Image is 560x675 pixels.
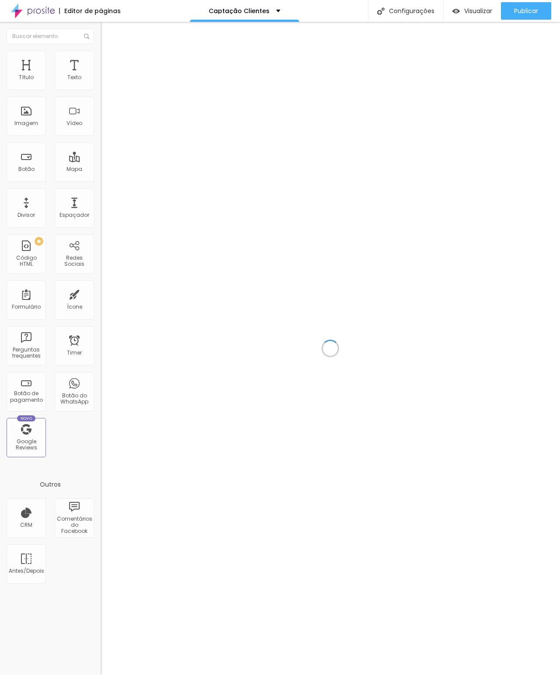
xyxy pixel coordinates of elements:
[444,2,501,20] button: Visualizar
[9,438,43,451] div: Google Reviews
[377,7,385,15] img: Icone
[67,304,82,310] div: Ícone
[17,212,35,218] div: Divisor
[19,74,34,80] div: Título
[66,120,82,126] div: Vídeo
[7,28,94,44] input: Buscar elemento
[57,255,91,268] div: Redes Sociais
[9,347,43,359] div: Perguntas frequentes
[67,350,82,356] div: Timer
[18,166,35,172] div: Botão
[9,255,43,268] div: Código HTML
[14,120,38,126] div: Imagem
[20,522,32,528] div: CRM
[57,393,91,405] div: Botão do WhatsApp
[209,8,269,14] p: Captação Clientes
[67,74,81,80] div: Texto
[501,2,551,20] button: Publicar
[452,7,460,15] img: view-1.svg
[66,166,82,172] div: Mapa
[57,516,91,535] div: Comentários do Facebook
[12,304,41,310] div: Formulário
[9,568,43,574] div: Antes/Depois
[9,390,43,403] div: Botão de pagamento
[84,34,89,39] img: Icone
[464,7,492,14] span: Visualizar
[59,8,121,14] div: Editor de páginas
[17,415,36,421] div: Novo
[514,7,538,14] span: Publicar
[59,212,89,218] div: Espaçador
